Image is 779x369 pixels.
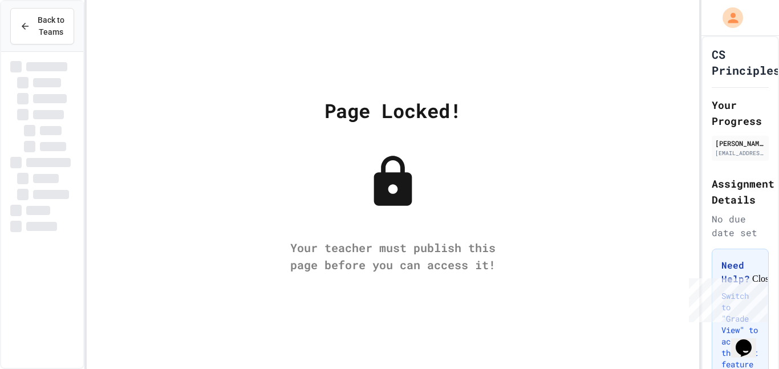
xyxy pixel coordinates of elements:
span: Back to Teams [37,14,64,38]
div: Your teacher must publish this page before you can access it! [279,239,507,273]
h2: Your Progress [712,97,769,129]
iframe: chat widget [731,323,768,358]
div: Page Locked! [324,96,461,125]
div: My Account [711,5,746,31]
button: Back to Teams [10,8,74,44]
h2: Assignment Details [712,176,769,208]
div: [PERSON_NAME] [715,138,765,148]
h3: Need Help? [721,258,759,286]
iframe: chat widget [684,274,768,322]
div: Chat with us now!Close [5,5,79,72]
div: [EMAIL_ADDRESS][DOMAIN_NAME] [715,149,765,157]
div: No due date set [712,212,769,240]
